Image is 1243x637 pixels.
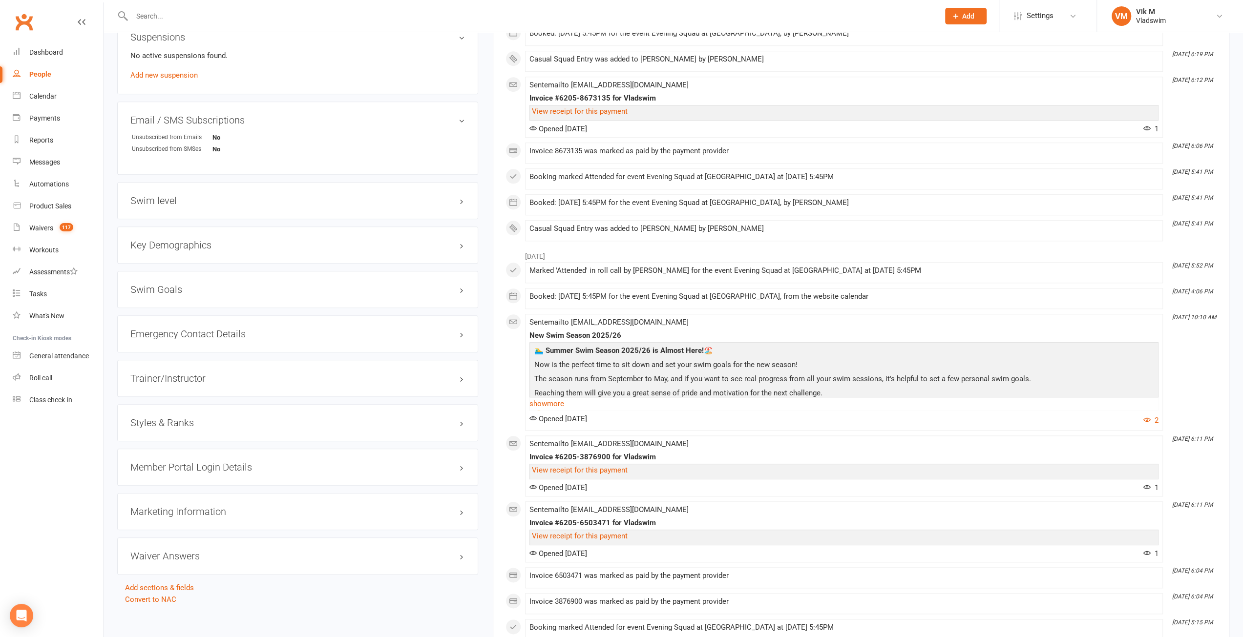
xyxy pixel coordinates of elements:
[130,115,465,125] h3: Email / SMS Subscriptions
[529,173,1159,181] div: Booking marked Attended for event Evening Squad at [GEOGRAPHIC_DATA] at [DATE] 5:45PM
[29,92,57,100] div: Calendar
[212,134,269,141] strong: No
[130,284,465,295] h3: Swim Goals
[29,312,64,320] div: What's New
[13,389,103,411] a: Class kiosk mode
[10,604,33,627] div: Open Intercom Messenger
[13,305,103,327] a: What's New
[532,107,628,116] a: View receipt for this payment
[13,85,103,107] a: Calendar
[1172,168,1213,175] i: [DATE] 5:41 PM
[529,623,1159,632] div: Booking marked Attended for event Evening Squad at [GEOGRAPHIC_DATA] at [DATE] 5:45PM
[945,8,987,24] button: Add
[29,352,89,360] div: General attendance
[13,107,103,129] a: Payments
[962,12,974,20] span: Add
[132,144,212,154] div: Unsubscribed from SMSes
[1172,619,1213,626] i: [DATE] 5:15 PM
[130,32,465,42] h3: Suspensions
[29,136,53,144] div: Reports
[529,572,1159,580] div: Invoice 6503471 was marked as paid by the payment provider
[13,367,103,389] a: Roll call
[1172,567,1213,574] i: [DATE] 6:04 PM
[29,224,53,232] div: Waivers
[129,9,932,23] input: Search...
[13,63,103,85] a: People
[529,519,1159,527] div: Invoice #6205-6503471 for Vladswim
[529,199,1159,207] div: Booked: [DATE] 5:45PM for the event Evening Squad at [GEOGRAPHIC_DATA], by [PERSON_NAME]
[1172,262,1213,269] i: [DATE] 5:52 PM
[529,55,1159,63] div: Casual Squad Entry was added to [PERSON_NAME] by [PERSON_NAME]
[506,246,1217,262] li: [DATE]
[1172,435,1213,442] i: [DATE] 6:11 PM
[29,374,52,382] div: Roll call
[1172,314,1216,321] i: [DATE] 10:10 AM
[29,70,51,78] div: People
[529,453,1159,461] div: Invoice #6205-3876900 for Vladswim
[529,81,689,89] span: Sent email to [EMAIL_ADDRESS][DOMAIN_NAME]
[529,483,587,492] span: Opened [DATE]
[29,158,60,166] div: Messages
[130,195,465,206] h3: Swim level
[534,346,704,355] b: 🏊‍♂️ Summer Swim Season 2025/26 is Almost Here!
[532,359,1156,373] p: Now is the perfect time to sit down and set your swim goals for the new season!
[529,318,689,327] span: Sent email to [EMAIL_ADDRESS][DOMAIN_NAME]
[130,329,465,339] h3: Emergency Contact Details
[1143,414,1159,426] button: 2
[13,151,103,173] a: Messages
[1112,6,1131,26] div: VM
[125,583,194,592] a: Add sections & fields
[130,50,465,62] p: No active suspensions found.
[532,532,628,540] a: View receipt for this payment
[13,261,103,283] a: Assessments
[529,331,1159,340] div: New Swim Season 2025/26
[529,439,689,448] span: Sent email to [EMAIL_ADDRESS][DOMAIN_NAME]
[532,387,1156,401] p: Reaching them will give you a great sense of pride and motivation for the next challenge.
[529,414,587,423] span: Opened [DATE]
[132,133,212,142] div: Unsubscribed from Emails
[1143,483,1159,492] span: 1
[532,373,1156,387] p: The season runs from September to May, and if you want to see real progress from all your swim se...
[13,217,103,239] a: Waivers 117
[1172,288,1213,295] i: [DATE] 4:06 PM
[529,505,689,514] span: Sent email to [EMAIL_ADDRESS][DOMAIN_NAME]
[529,597,1159,606] div: Invoice 3876900 was marked as paid by the payment provider
[130,417,465,428] h3: Styles & Ranks
[529,147,1159,155] div: Invoice 8673135 was marked as paid by the payment provider
[534,346,713,355] span: 🏖️
[60,223,73,231] span: 117
[529,94,1159,103] div: Invoice #6205-8673135 for Vladswim
[529,267,1159,275] div: Marked 'Attended' in roll call by [PERSON_NAME] for the event Evening Squad at [GEOGRAPHIC_DATA] ...
[29,48,63,56] div: Dashboard
[130,71,198,80] a: Add new suspension
[130,240,465,250] h3: Key Demographics
[1172,51,1213,58] i: [DATE] 6:19 PM
[1172,593,1213,600] i: [DATE] 6:04 PM
[529,292,1159,301] div: Booked: [DATE] 5:45PM for the event Evening Squad at [GEOGRAPHIC_DATA], from the website calendar
[130,551,465,561] h3: Waiver Answers
[125,595,176,604] a: Convert to NAC
[529,397,1159,411] a: show more
[29,396,72,404] div: Class check-in
[12,10,36,34] a: Clubworx
[29,202,71,210] div: Product Sales
[212,145,269,153] strong: No
[130,506,465,517] h3: Marketing Information
[529,124,587,133] span: Opened [DATE]
[532,466,628,474] a: View receipt for this payment
[29,268,78,276] div: Assessments
[13,129,103,151] a: Reports
[130,373,465,384] h3: Trainer/Instructor
[1027,5,1053,27] span: Settings
[13,195,103,217] a: Product Sales
[1136,16,1166,25] div: Vladswim
[29,290,47,298] div: Tasks
[13,345,103,367] a: General attendance kiosk mode
[1172,77,1213,83] i: [DATE] 6:12 PM
[29,246,59,254] div: Workouts
[13,173,103,195] a: Automations
[529,549,587,558] span: Opened [DATE]
[1143,549,1159,558] span: 1
[29,114,60,122] div: Payments
[1172,143,1213,149] i: [DATE] 6:06 PM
